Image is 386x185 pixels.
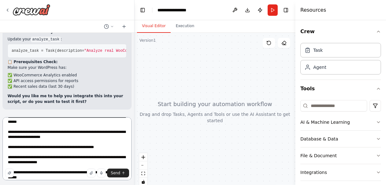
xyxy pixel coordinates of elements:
span: description= [57,49,84,53]
button: Upload files [87,169,96,177]
div: Database & Data [300,136,338,142]
span: Send [111,170,120,176]
strong: 📋 Prerequisites Check: [8,60,58,64]
button: Tools [300,80,381,98]
nav: breadcrumb [157,7,196,13]
p: Update your : [8,36,127,42]
button: Switch to previous chat [101,23,116,30]
img: Logo [13,4,50,15]
li: ✅ Recent sales data (last 30 days) [8,84,127,89]
button: zoom in [139,153,147,161]
strong: Would you like me to help you integrate this into your script, or do you want to test it first? [8,94,123,104]
span: analyze_task = Task( [12,49,57,53]
button: Click to speak your automation idea [97,169,106,177]
button: Integrations [300,164,381,181]
button: Visual Editor [137,20,171,33]
p: Make sure your WordPress has: [8,65,127,70]
div: Task [313,47,323,53]
div: Agent [313,64,326,70]
div: File & Document [300,152,337,159]
button: fit view [139,170,147,178]
li: ✅ WooCommerce Analytics enabled [8,72,127,78]
button: Send [107,169,129,177]
button: File & Document [300,147,381,164]
div: Integrations [300,169,327,176]
button: Crew [300,23,381,40]
button: Hide right sidebar [281,6,290,15]
code: analyze_task [31,37,60,42]
button: Improve this prompt [5,169,14,177]
li: ✅ API access permissions for reports [8,78,127,84]
button: zoom out [139,161,147,170]
div: AI & Machine Learning [300,119,350,125]
h4: Resources [300,6,326,14]
button: Hide left sidebar [138,6,147,15]
button: Start a new chat [119,23,129,30]
button: Database & Data [300,131,381,147]
button: AI & Machine Learning [300,114,381,130]
div: Crew [300,40,381,80]
button: Execution [171,20,199,33]
div: Version 1 [139,38,156,43]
